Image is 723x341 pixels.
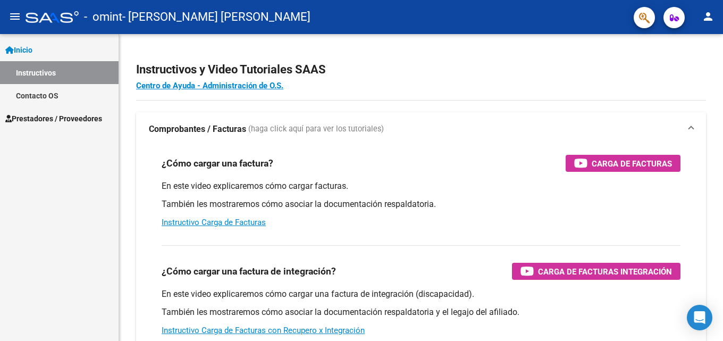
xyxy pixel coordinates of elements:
[538,265,672,278] span: Carga de Facturas Integración
[687,305,712,330] div: Open Intercom Messenger
[162,218,266,227] a: Instructivo Carga de Facturas
[566,155,680,172] button: Carga de Facturas
[702,10,714,23] mat-icon: person
[149,123,246,135] strong: Comprobantes / Facturas
[5,44,32,56] span: Inicio
[84,5,122,29] span: - omint
[122,5,310,29] span: - [PERSON_NAME] [PERSON_NAME]
[248,123,384,135] span: (haga click aquí para ver los tutoriales)
[592,157,672,170] span: Carga de Facturas
[162,326,365,335] a: Instructivo Carga de Facturas con Recupero x Integración
[162,288,680,300] p: En este video explicaremos cómo cargar una factura de integración (discapacidad).
[5,113,102,124] span: Prestadores / Proveedores
[136,81,283,90] a: Centro de Ayuda - Administración de O.S.
[162,180,680,192] p: En este video explicaremos cómo cargar facturas.
[512,263,680,280] button: Carga de Facturas Integración
[162,306,680,318] p: También les mostraremos cómo asociar la documentación respaldatoria y el legajo del afiliado.
[9,10,21,23] mat-icon: menu
[136,60,706,80] h2: Instructivos y Video Tutoriales SAAS
[162,198,680,210] p: También les mostraremos cómo asociar la documentación respaldatoria.
[162,156,273,171] h3: ¿Cómo cargar una factura?
[162,264,336,279] h3: ¿Cómo cargar una factura de integración?
[136,112,706,146] mat-expansion-panel-header: Comprobantes / Facturas (haga click aquí para ver los tutoriales)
